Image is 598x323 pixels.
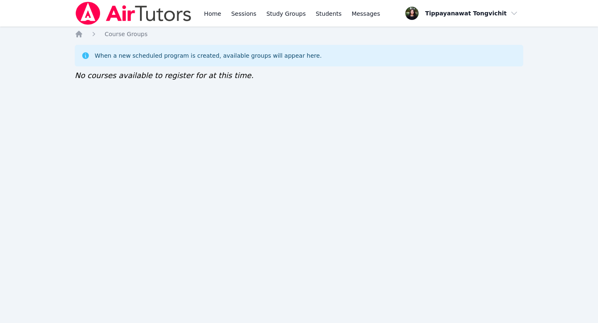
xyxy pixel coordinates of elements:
[75,71,254,80] span: No courses available to register for at this time.
[95,51,322,60] div: When a new scheduled program is created, available groups will appear here.
[75,30,523,38] nav: Breadcrumb
[105,30,147,38] a: Course Groups
[105,31,147,37] span: Course Groups
[352,10,380,18] span: Messages
[75,2,192,25] img: Air Tutors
